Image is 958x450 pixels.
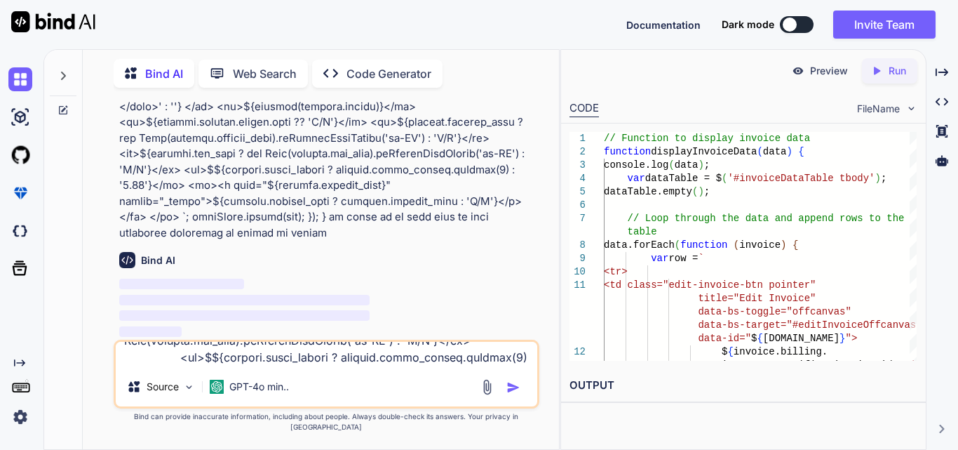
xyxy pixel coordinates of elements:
[147,380,179,394] p: Source
[727,346,733,357] span: {
[651,253,668,264] span: var
[8,181,32,205] img: premium
[675,239,680,251] span: (
[569,279,586,292] div: 11
[668,253,698,264] span: row =
[763,333,839,344] span: [DOMAIN_NAME]
[210,380,224,394] img: GPT-4o mini
[119,326,182,337] span: ‌
[8,105,32,129] img: ai-studio
[875,173,881,184] span: )
[692,186,698,197] span: (
[846,333,858,344] span: ">
[792,239,798,251] span: {
[114,411,539,432] p: Bind can provide inaccurate information, including about people. Always double-check its answers....
[734,346,828,357] span: invoice.billing.
[698,159,703,171] span: )
[698,253,703,264] span: `
[839,333,845,344] span: }
[757,333,762,344] span: {
[722,18,774,32] span: Dark mode
[698,319,922,331] span: data-bs-target="#editInvoiceOffcanvas"
[569,172,586,185] div: 4
[604,133,810,144] span: // Function to display invoice data
[698,306,851,317] span: data-bs-toggle="offcanvas"
[668,159,674,171] span: (
[145,65,183,82] p: Bind AI
[506,380,520,395] img: icon
[569,345,586,359] div: 12
[569,145,586,159] div: 2
[704,186,710,197] span: ;
[11,11,95,32] img: Bind AI
[739,239,781,251] span: invoice
[626,19,701,31] span: Documentation
[698,293,816,304] span: title="Edit Invoice"
[604,279,804,291] span: <td class="edit-invoice-btn pointe
[757,146,762,157] span: (
[141,253,175,267] h6: Bind AI
[727,173,875,184] span: '#invoiceDataTable tbody'
[792,65,804,77] img: preview
[119,295,370,305] span: ‌
[734,239,739,251] span: (
[889,64,906,78] p: Run
[229,380,289,394] p: GPT-4o min..
[604,186,692,197] span: dataTable.empty
[183,381,195,393] img: Pick Models
[722,359,910,371] span: insurance_verification.ivr_id ??
[346,65,431,82] p: Code Generator
[704,159,710,171] span: ;
[881,173,886,184] span: ;
[751,333,757,344] span: $
[804,279,816,291] span: r"
[604,146,651,157] span: function
[561,369,926,402] h2: OUTPUT
[569,100,599,117] div: CODE
[833,11,936,39] button: Invite Team
[698,333,751,344] span: data-id="
[569,212,586,225] div: 7
[604,239,675,251] span: data.forEach
[119,310,370,321] span: ‌
[479,379,495,395] img: attachment
[119,279,245,289] span: ‌
[569,185,586,199] div: 5
[8,67,32,91] img: chat
[798,146,804,157] span: {
[722,346,727,357] span: $
[569,132,586,145] div: 1
[8,219,32,243] img: darkCloudIdeIcon
[569,239,586,252] div: 8
[569,265,586,279] div: 10
[628,173,645,184] span: var
[722,173,727,184] span: (
[810,64,848,78] p: Preview
[763,146,787,157] span: data
[645,173,722,184] span: dataTable = $
[569,252,586,265] div: 9
[233,65,297,82] p: Web Search
[628,226,657,237] span: table
[781,239,786,251] span: )
[680,239,727,251] span: function
[604,266,628,277] span: <tr>
[626,18,701,32] button: Documentation
[651,146,757,157] span: displayInvoiceData
[905,102,917,114] img: chevron down
[569,199,586,212] div: 6
[857,102,900,116] span: FileName
[786,146,792,157] span: )
[569,159,586,172] div: 3
[8,143,32,167] img: githubLight
[628,213,905,224] span: // Loop through the data and append rows to the
[698,186,703,197] span: )
[604,159,668,171] span: console.log
[675,159,699,171] span: data
[8,405,32,429] img: settings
